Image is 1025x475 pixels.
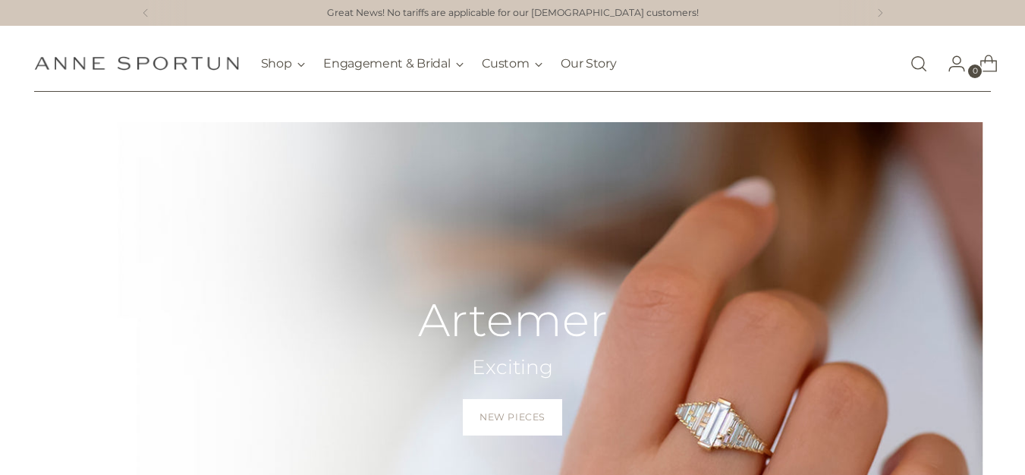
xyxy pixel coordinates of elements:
a: Open cart modal [967,49,998,79]
span: 0 [968,64,982,78]
span: New Pieces [479,411,546,424]
button: Custom [482,47,542,80]
a: Go to the account page [935,49,966,79]
a: Our Story [561,47,616,80]
h2: Exciting [418,354,608,381]
a: New Pieces [463,399,562,436]
h2: Artemer [418,295,608,345]
button: Engagement & Bridal [323,47,464,80]
a: Anne Sportun Fine Jewellery [34,56,239,71]
a: Great News! No tariffs are applicable for our [DEMOGRAPHIC_DATA] customers! [327,6,699,20]
button: Shop [261,47,306,80]
a: Open search modal [904,49,934,79]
